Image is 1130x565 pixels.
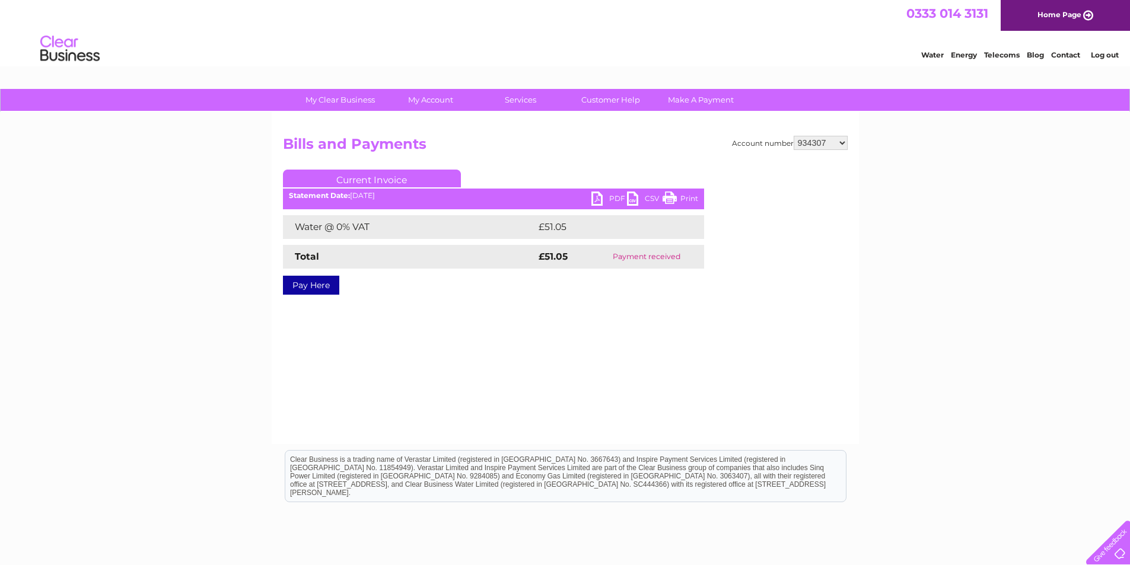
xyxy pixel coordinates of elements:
h2: Bills and Payments [283,136,848,158]
a: Print [663,191,698,209]
a: CSV [627,191,663,209]
td: Water @ 0% VAT [283,215,536,239]
a: Blog [1027,50,1044,59]
a: Telecoms [984,50,1020,59]
a: Water [921,50,944,59]
img: logo.png [40,31,100,67]
div: [DATE] [283,191,704,200]
a: Log out [1091,50,1119,59]
a: Pay Here [283,276,339,295]
a: 0333 014 3131 [906,6,988,21]
a: Make A Payment [652,89,750,111]
a: Current Invoice [283,170,461,187]
div: Account number [732,136,848,150]
a: Services [472,89,569,111]
a: Contact [1051,50,1080,59]
a: PDF [591,191,627,209]
a: Customer Help [562,89,660,111]
td: £51.05 [536,215,679,239]
strong: Total [295,251,319,262]
strong: £51.05 [539,251,568,262]
div: Clear Business is a trading name of Verastar Limited (registered in [GEOGRAPHIC_DATA] No. 3667643... [285,7,846,58]
td: Payment received [590,245,704,269]
b: Statement Date: [289,191,350,200]
a: My Clear Business [291,89,389,111]
a: My Account [381,89,479,111]
a: Energy [951,50,977,59]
